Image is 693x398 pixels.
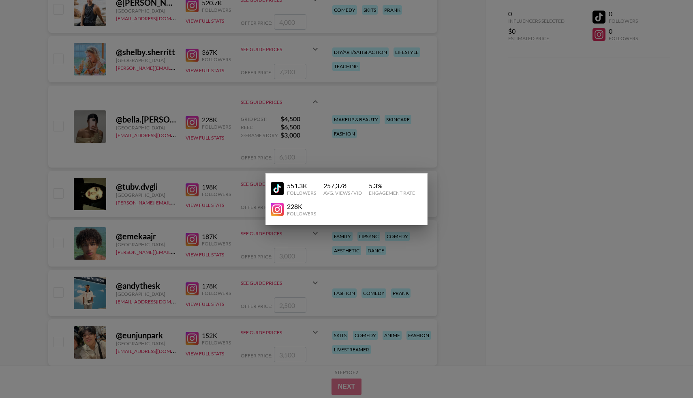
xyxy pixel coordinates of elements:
[652,357,683,388] iframe: Drift Widget Chat Controller
[323,190,362,196] div: Avg. Views / Vid
[271,203,284,216] img: YouTube
[287,190,316,196] div: Followers
[287,182,316,190] div: 551.3K
[287,211,316,217] div: Followers
[271,182,284,195] img: YouTube
[287,202,316,211] div: 228K
[323,182,362,190] div: 257,378
[369,182,415,190] div: 5.3 %
[369,190,415,196] div: Engagement Rate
